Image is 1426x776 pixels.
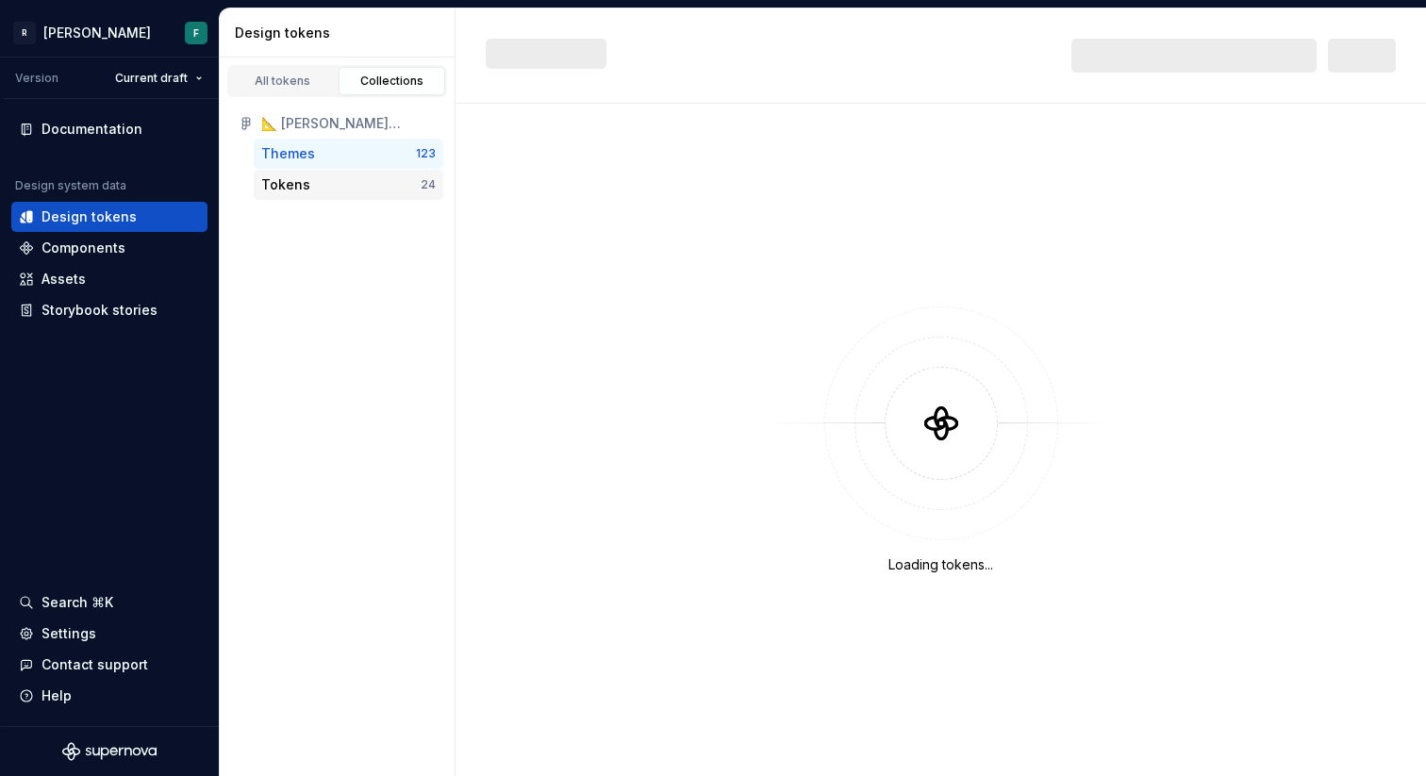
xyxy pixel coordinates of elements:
div: Documentation [41,120,142,139]
div: Version [15,71,58,86]
div: Design system data [15,178,126,193]
div: Components [41,239,125,257]
a: Storybook stories [11,295,207,325]
button: Tokens24 [254,170,443,200]
svg: Supernova Logo [62,742,157,761]
a: Settings [11,619,207,649]
div: 24 [421,177,436,192]
a: Documentation [11,114,207,144]
div: Search ⌘K [41,593,113,612]
button: Contact support [11,650,207,680]
div: All tokens [236,74,330,89]
div: Storybook stories [41,301,158,320]
div: Design tokens [41,207,137,226]
button: R[PERSON_NAME]F [4,12,215,53]
div: Help [41,686,72,705]
div: F [193,25,199,41]
span: Current draft [115,71,188,86]
button: Current draft [107,65,211,91]
button: Help [11,681,207,711]
button: Search ⌘K [11,587,207,618]
div: 123 [416,146,436,161]
div: 📐 [PERSON_NAME] Foundations [261,114,436,133]
div: Contact support [41,655,148,674]
div: Tokens [261,175,310,194]
div: R [13,22,36,44]
a: Assets [11,264,207,294]
button: Themes123 [254,139,443,169]
div: Settings [41,624,96,643]
div: Collections [345,74,439,89]
div: Loading tokens... [888,555,993,574]
div: Design tokens [235,24,447,42]
div: [PERSON_NAME] [43,24,151,42]
a: Components [11,233,207,263]
div: Themes [261,144,315,163]
a: Design tokens [11,202,207,232]
div: Assets [41,270,86,289]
